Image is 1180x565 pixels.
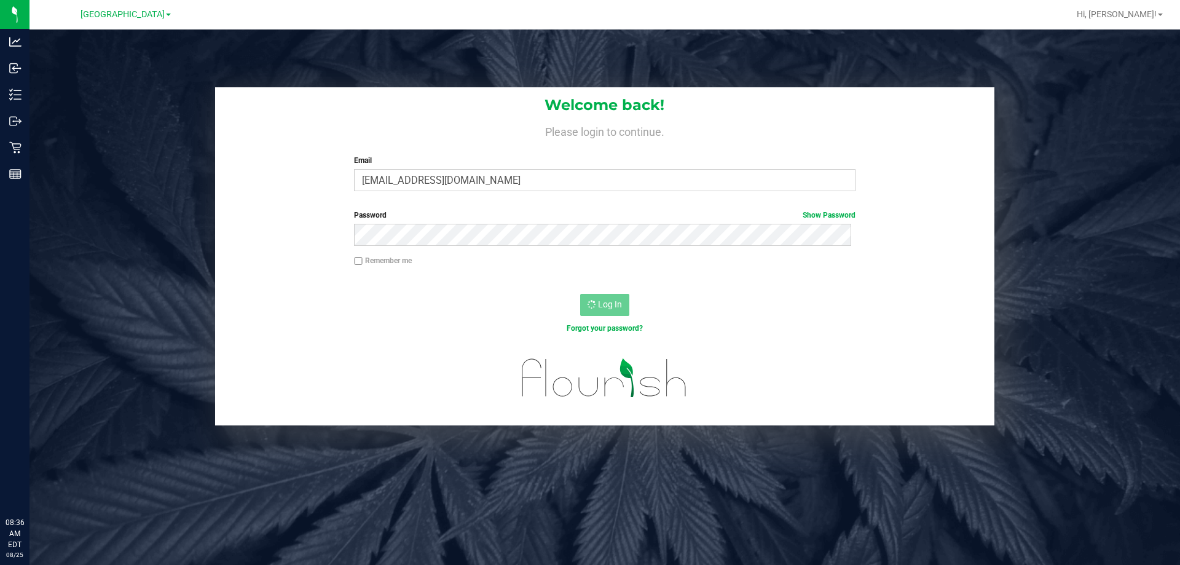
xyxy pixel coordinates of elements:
[354,257,363,266] input: Remember me
[580,294,629,316] button: Log In
[6,517,24,550] p: 08:36 AM EDT
[507,347,702,409] img: flourish_logo.svg
[354,211,387,219] span: Password
[803,211,855,219] a: Show Password
[9,36,22,48] inline-svg: Analytics
[598,299,622,309] span: Log In
[354,155,855,166] label: Email
[9,89,22,101] inline-svg: Inventory
[354,255,412,266] label: Remember me
[9,141,22,154] inline-svg: Retail
[567,324,643,333] a: Forgot your password?
[9,168,22,180] inline-svg: Reports
[9,115,22,127] inline-svg: Outbound
[215,123,994,138] h4: Please login to continue.
[215,97,994,113] h1: Welcome back!
[9,62,22,74] inline-svg: Inbound
[6,550,24,559] p: 08/25
[81,9,165,20] span: [GEOGRAPHIC_DATA]
[1077,9,1157,19] span: Hi, [PERSON_NAME]!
